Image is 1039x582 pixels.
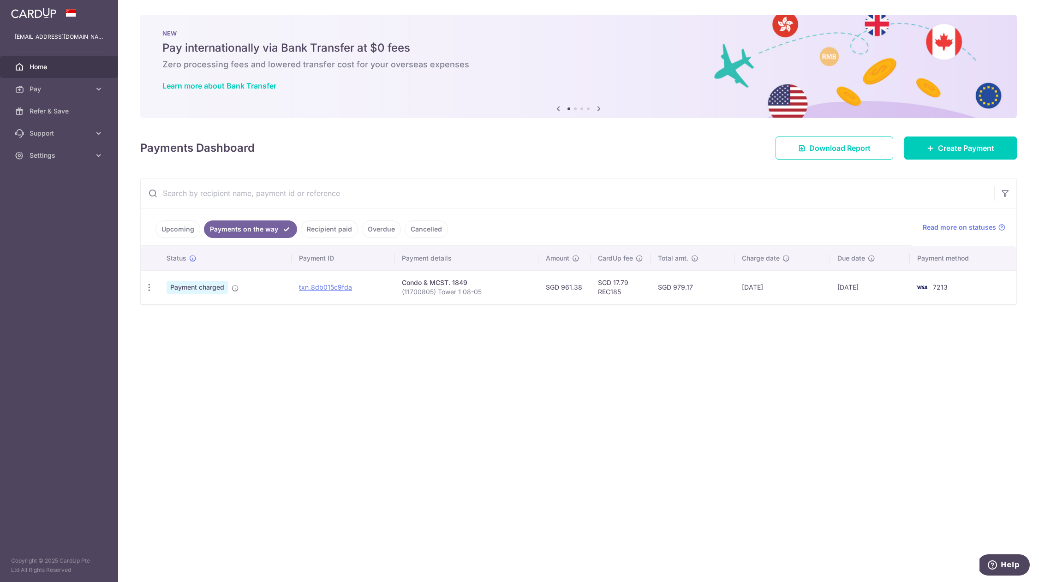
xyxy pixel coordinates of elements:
[15,32,103,42] p: [EMAIL_ADDRESS][DOMAIN_NAME]
[923,223,1005,232] a: Read more on statuses
[776,137,893,160] a: Download Report
[658,254,688,263] span: Total amt.
[923,223,996,232] span: Read more on statuses
[204,220,297,238] a: Payments on the way
[162,59,995,70] h6: Zero processing fees and lowered transfer cost for your overseas expenses
[11,7,56,18] img: CardUp
[913,282,931,293] img: Bank Card
[904,137,1017,160] a: Create Payment
[30,62,90,71] span: Home
[591,270,651,304] td: SGD 17.79 REC185
[402,287,531,297] p: (11700805) Tower 1 08-05
[155,220,200,238] a: Upcoming
[651,270,734,304] td: SGD 979.17
[30,84,90,94] span: Pay
[299,283,352,291] a: txn_8db015c9fda
[162,30,995,37] p: NEW
[830,270,910,304] td: [DATE]
[162,41,995,55] h5: Pay internationally via Bank Transfer at $0 fees
[938,143,994,154] span: Create Payment
[292,246,394,270] th: Payment ID
[598,254,633,263] span: CardUp fee
[30,107,90,116] span: Refer & Save
[162,81,276,90] a: Learn more about Bank Transfer
[141,178,994,208] input: Search by recipient name, payment id or reference
[167,281,228,294] span: Payment charged
[140,15,1017,118] img: Bank transfer banner
[362,220,401,238] a: Overdue
[30,151,90,160] span: Settings
[837,254,865,263] span: Due date
[140,140,255,156] h4: Payments Dashboard
[394,246,538,270] th: Payment details
[405,220,448,238] a: Cancelled
[734,270,830,304] td: [DATE]
[30,129,90,138] span: Support
[809,143,871,154] span: Download Report
[167,254,186,263] span: Status
[546,254,569,263] span: Amount
[910,246,1016,270] th: Payment method
[979,554,1030,577] iframe: Opens a widget where you can find more information
[933,283,948,291] span: 7213
[301,220,358,238] a: Recipient paid
[742,254,780,263] span: Charge date
[538,270,591,304] td: SGD 961.38
[402,278,531,287] div: Condo & MCST. 1849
